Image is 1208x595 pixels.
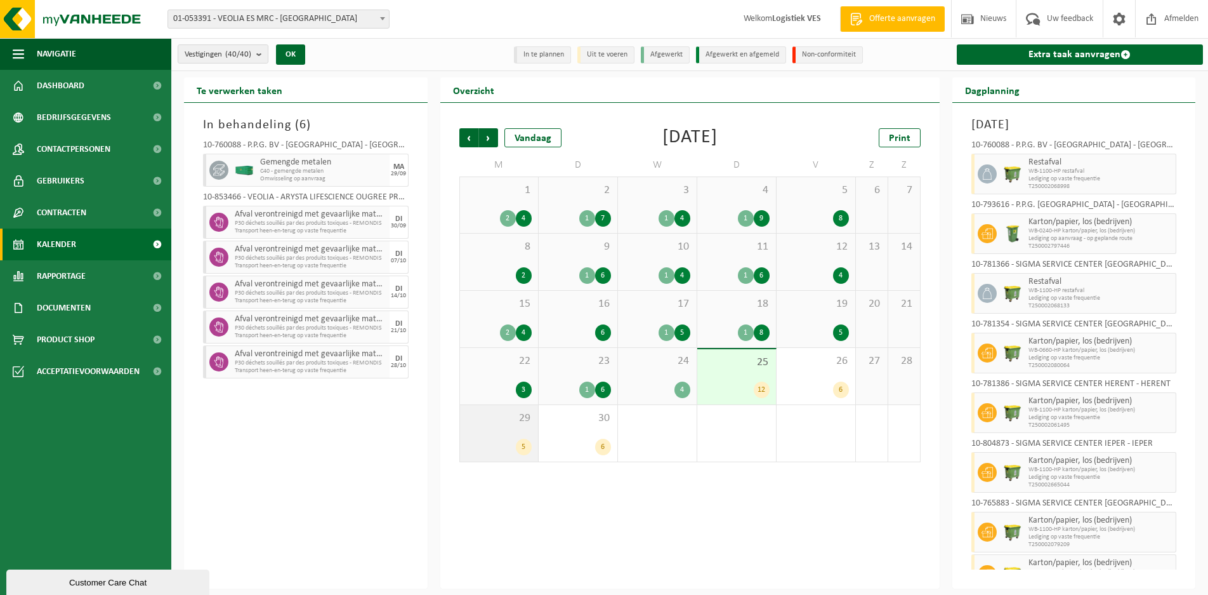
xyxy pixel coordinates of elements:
[1028,481,1173,489] span: T250002665044
[1028,227,1173,235] span: WB-0240-HP karton/papier, los (bedrijven)
[833,210,849,227] div: 8
[833,267,849,284] div: 4
[235,255,386,262] span: P30 déchets souillés par des produits toxiques - REMONDIS
[879,128,921,147] a: Print
[1028,396,1173,406] span: Karton/papier, los (bedrijven)
[1003,403,1022,422] img: WB-1100-HPE-GN-50
[235,290,386,297] span: P30 déchets souillés par des produits toxiques - REMONDIS
[235,244,386,255] span: Afval verontreinigd met gevaarlijke materialen -milieu
[674,210,690,227] div: 4
[971,380,1177,392] div: 10-781386 - SIGMA SERVICE CENTER HERENT - HERENT
[545,184,611,197] span: 2
[391,258,406,264] div: 07/10
[235,297,386,305] span: Transport heen-en-terug op vaste frequentie
[1028,414,1173,422] span: Lediging op vaste frequentie
[1028,295,1173,302] span: Lediging op vaste frequentie
[168,10,389,28] span: 01-053391 - VEOLIA ES MRC - ANTWERPEN
[37,324,95,356] span: Product Shop
[260,175,386,183] span: Omwisseling op aanvraag
[971,201,1177,213] div: 10-793616 - P.P.G. [GEOGRAPHIC_DATA] - [GEOGRAPHIC_DATA]
[514,46,571,64] li: In te plannen
[545,354,611,368] span: 23
[704,184,770,197] span: 4
[696,46,786,64] li: Afgewerkt en afgemeld
[37,102,111,133] span: Bedrijfsgegevens
[185,45,251,64] span: Vestigingen
[260,157,386,168] span: Gemengde metalen
[500,324,516,341] div: 2
[1028,287,1173,295] span: WB-1100-HP restafval
[704,240,770,254] span: 11
[235,220,386,227] span: P30 déchets souillés par des produits toxiques - REMONDIS
[772,14,821,23] strong: Logistiek VES
[395,250,402,258] div: DI
[235,349,386,359] span: Afval verontreinigd met gevaarlijke materialen -milieu
[862,297,881,311] span: 20
[624,297,690,311] span: 17
[840,6,945,32] a: Offerte aanvragen
[1003,463,1022,482] img: WB-1100-HPE-GN-50
[595,382,611,398] div: 6
[895,240,914,254] span: 14
[895,297,914,311] span: 21
[674,382,690,398] div: 4
[37,229,76,260] span: Kalender
[391,293,406,299] div: 14/10
[662,128,718,147] div: [DATE]
[1003,344,1022,363] img: WB-1100-HPE-GN-50
[856,154,888,177] td: Z
[957,44,1204,65] a: Extra taak aanvragen
[1028,277,1173,287] span: Restafval
[618,154,697,177] td: W
[1003,565,1022,584] img: WB-1100-HPE-GN-51
[395,215,402,223] div: DI
[704,297,770,311] span: 18
[738,210,754,227] div: 1
[1028,541,1173,549] span: T250002079209
[674,324,690,341] div: 5
[459,128,478,147] span: Vorige
[1028,526,1173,533] span: WB-1100-HP karton/papier, los (bedrijven)
[889,133,910,144] span: Print
[783,297,849,311] span: 19
[754,382,770,398] div: 12
[516,324,532,341] div: 4
[260,168,386,175] span: C40 - gemengde metalen
[37,165,84,197] span: Gebruikers
[299,119,306,131] span: 6
[466,240,532,254] span: 8
[440,77,507,102] h2: Overzicht
[1028,243,1173,250] span: T250002797446
[545,240,611,254] span: 9
[783,240,849,254] span: 12
[466,297,532,311] span: 15
[971,141,1177,154] div: 10-760088 - P.P.G. BV - [GEOGRAPHIC_DATA] - [GEOGRAPHIC_DATA]
[391,328,406,334] div: 21/10
[577,46,634,64] li: Uit te voeren
[276,44,305,65] button: OK
[500,210,516,227] div: 2
[659,267,674,284] div: 1
[1028,183,1173,191] span: T250002068998
[862,240,881,254] span: 13
[862,184,881,197] span: 6
[1003,284,1022,303] img: WB-1100-HPE-GN-50
[235,332,386,340] span: Transport heen-en-terug op vaste frequentie
[1028,474,1173,481] span: Lediging op vaste frequentie
[466,184,532,197] span: 1
[395,355,402,363] div: DI
[1028,568,1173,576] span: WB-1100-HP karton/papier, los (bedrijven)
[545,411,611,425] span: 30
[674,267,690,284] div: 4
[783,184,849,197] span: 5
[1028,422,1173,429] span: T250002061495
[971,439,1177,452] div: 10-804873 - SIGMA SERVICE CENTER IEPER - IEPER
[391,223,406,229] div: 30/09
[235,166,254,175] img: HK-XC-40-GN-00
[1028,175,1173,183] span: Lediging op vaste frequentie
[393,163,404,171] div: MA
[579,210,595,227] div: 1
[167,10,390,29] span: 01-053391 - VEOLIA ES MRC - ANTWERPEN
[1003,164,1022,184] img: WB-1100-HPE-GN-50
